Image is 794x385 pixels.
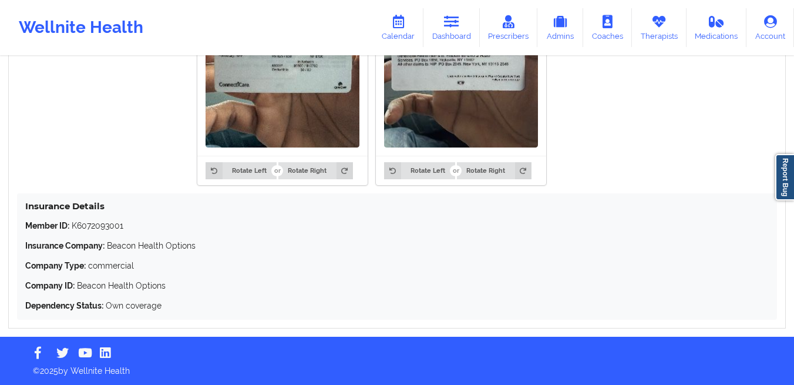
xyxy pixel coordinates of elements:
p: Beacon Health Options [25,240,769,252]
a: Medications [687,8,747,47]
a: Coaches [583,8,632,47]
p: Own coverage [25,300,769,312]
a: Admins [537,8,583,47]
button: Rotate Left [206,162,276,179]
button: Rotate Left [384,162,455,179]
button: Rotate Right [457,162,531,179]
strong: Dependency Status: [25,301,103,310]
a: Therapists [632,8,687,47]
p: K6072093001 [25,220,769,232]
h4: Insurance Details [25,200,769,212]
strong: Insurance Company: [25,241,105,250]
strong: Member ID: [25,221,69,230]
p: commercial [25,260,769,272]
strong: Company Type: [25,261,86,270]
a: Account [746,8,794,47]
a: Calendar [373,8,423,47]
strong: Company ID: [25,281,75,290]
p: © 2025 by Wellnite Health [25,357,769,377]
a: Report Bug [775,154,794,200]
button: Rotate Right [278,162,353,179]
p: Beacon Health Options [25,280,769,292]
a: Prescribers [480,8,538,47]
a: Dashboard [423,8,480,47]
